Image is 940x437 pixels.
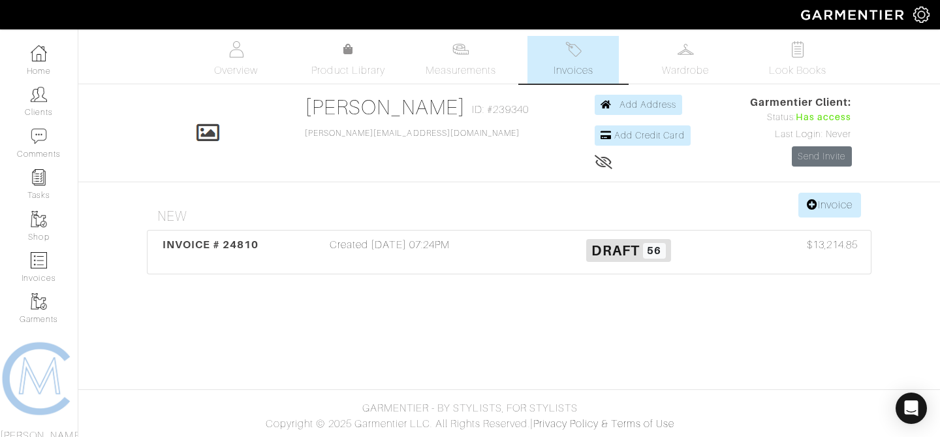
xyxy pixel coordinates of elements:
a: [PERSON_NAME][EMAIL_ADDRESS][DOMAIN_NAME] [305,129,520,138]
div: Last Login: Never [750,127,852,142]
a: Product Library [303,42,394,78]
img: basicinfo-40fd8af6dae0f16599ec9e87c0ef1c0a1fdea2edbe929e3d69a839185d80c458.svg [228,41,244,57]
a: Invoice [798,193,861,218]
img: garments-icon-b7da505a4dc4fd61783c78ac3ca0ef83fa9d6f193b1c9dc38574b1d14d53ca28.png [31,293,47,310]
span: Add Credit Card [614,130,685,140]
span: Has access [796,110,852,125]
span: Product Library [311,63,385,78]
span: Measurements [426,63,497,78]
a: Invoices [527,36,619,84]
img: orders-icon-0abe47150d42831381b5fb84f609e132dff9fe21cb692f30cb5eec754e2cba89.png [31,252,47,268]
a: Privacy Policy & Terms of Use [533,418,674,430]
img: dashboard-icon-dbcd8f5a0b271acd01030246c82b418ddd0df26cd7fceb0bd07c9910d44c42f6.png [31,45,47,61]
img: reminder-icon-8004d30b9f0a5d33ae49ab947aed9ed385cf756f9e5892f1edd6e32f2345188e.png [31,169,47,186]
div: Status: [750,110,852,125]
div: Open Intercom Messenger [896,393,927,424]
span: Add Address [619,99,677,110]
img: todo-9ac3debb85659649dc8f770b8b6100bb5dab4b48dedcbae339e5042a72dfd3cc.svg [790,41,806,57]
a: Wardrobe [640,36,731,84]
a: Overview [191,36,282,84]
img: clients-icon-6bae9207a08558b7cb47a8932f037763ab4055f8c8b6bfacd5dc20c3e0201464.png [31,86,47,103]
img: comment-icon-a0a6a9ef722e966f86d9cbdc48e553b5cf19dbc54f86b18d962a5391bc8f6eb6.png [31,128,47,144]
a: Look Books [752,36,843,84]
span: Wardrobe [662,63,709,78]
span: Garmentier Client: [750,95,852,110]
img: garmentier-logo-header-white-b43fb05a5012e4ada735d5af1a66efaba907eab6374d6393d1fbf88cb4ef424d.png [794,3,913,26]
div: Created [DATE] 07:24PM [270,237,509,267]
span: INVOICE # 24810 [163,238,259,251]
a: Measurements [415,36,507,84]
span: $13,214.85 [807,237,858,253]
a: Add Address [595,95,683,115]
span: Draft [591,242,639,259]
h4: New [157,208,871,225]
span: Copyright © 2025 Garmentier LLC. All Rights Reserved. [266,418,530,430]
span: 56 [643,243,666,259]
span: Look Books [769,63,827,78]
a: Add Credit Card [595,125,691,146]
img: wardrobe-487a4870c1b7c33e795ec22d11cfc2ed9d08956e64fb3008fe2437562e282088.svg [678,41,694,57]
a: Send Invite [792,146,852,167]
span: ID: #239340 [472,102,529,118]
a: [PERSON_NAME] [305,95,466,119]
span: Invoices [554,63,593,78]
img: measurements-466bbee1fd09ba9460f595b01e5d73f9e2bff037440d3c8f018324cb6cdf7a4a.svg [452,41,469,57]
img: orders-27d20c2124de7fd6de4e0e44c1d41de31381a507db9b33961299e4e07d508b8c.svg [565,41,582,57]
img: gear-icon-white-bd11855cb880d31180b6d7d6211b90ccbf57a29d726f0c71d8c61bd08dd39cc2.png [913,7,930,23]
img: garments-icon-b7da505a4dc4fd61783c78ac3ca0ef83fa9d6f193b1c9dc38574b1d14d53ca28.png [31,211,47,227]
span: Overview [214,63,258,78]
a: INVOICE # 24810 Created [DATE] 07:24PM Draft 56 $13,214.85 [147,230,871,274]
